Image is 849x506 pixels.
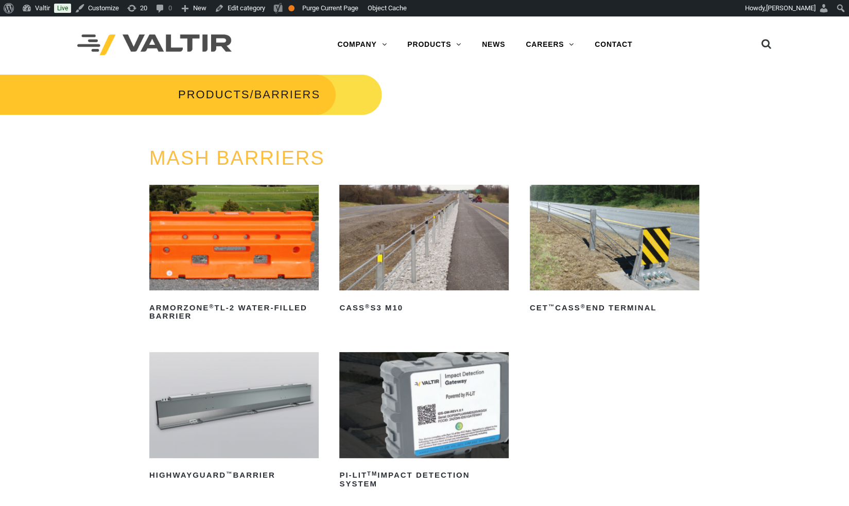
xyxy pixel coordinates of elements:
h2: PI-LIT Impact Detection System [339,467,509,492]
a: CAREERS [515,34,584,55]
h2: CET CASS End Terminal [530,300,699,316]
a: HighwayGuard™Barrier [149,352,319,483]
a: PRODUCTS [178,88,250,101]
a: Live [54,4,71,13]
a: NEWS [472,34,515,55]
a: PRODUCTS [397,34,472,55]
sup: ™ [548,303,555,309]
span: BARRIERS [254,88,320,101]
img: Valtir [77,34,232,56]
sup: ™ [226,470,233,477]
a: COMPANY [327,34,397,55]
sup: ® [365,303,370,309]
a: PI-LITTMImpact Detection System [339,352,509,492]
a: ArmorZone®TL-2 Water-Filled Barrier [149,185,319,325]
h2: CASS S3 M10 [339,300,509,316]
div: OK [288,5,294,11]
span: [PERSON_NAME] [766,4,816,12]
a: CET™CASS®End Terminal [530,185,699,316]
h2: HighwayGuard Barrier [149,467,319,484]
a: CONTACT [584,34,643,55]
a: MASH BARRIERS [149,147,325,169]
sup: TM [367,470,377,477]
sup: ® [209,303,214,309]
a: CASS®S3 M10 [339,185,509,316]
h2: ArmorZone TL-2 Water-Filled Barrier [149,300,319,324]
sup: ® [581,303,586,309]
